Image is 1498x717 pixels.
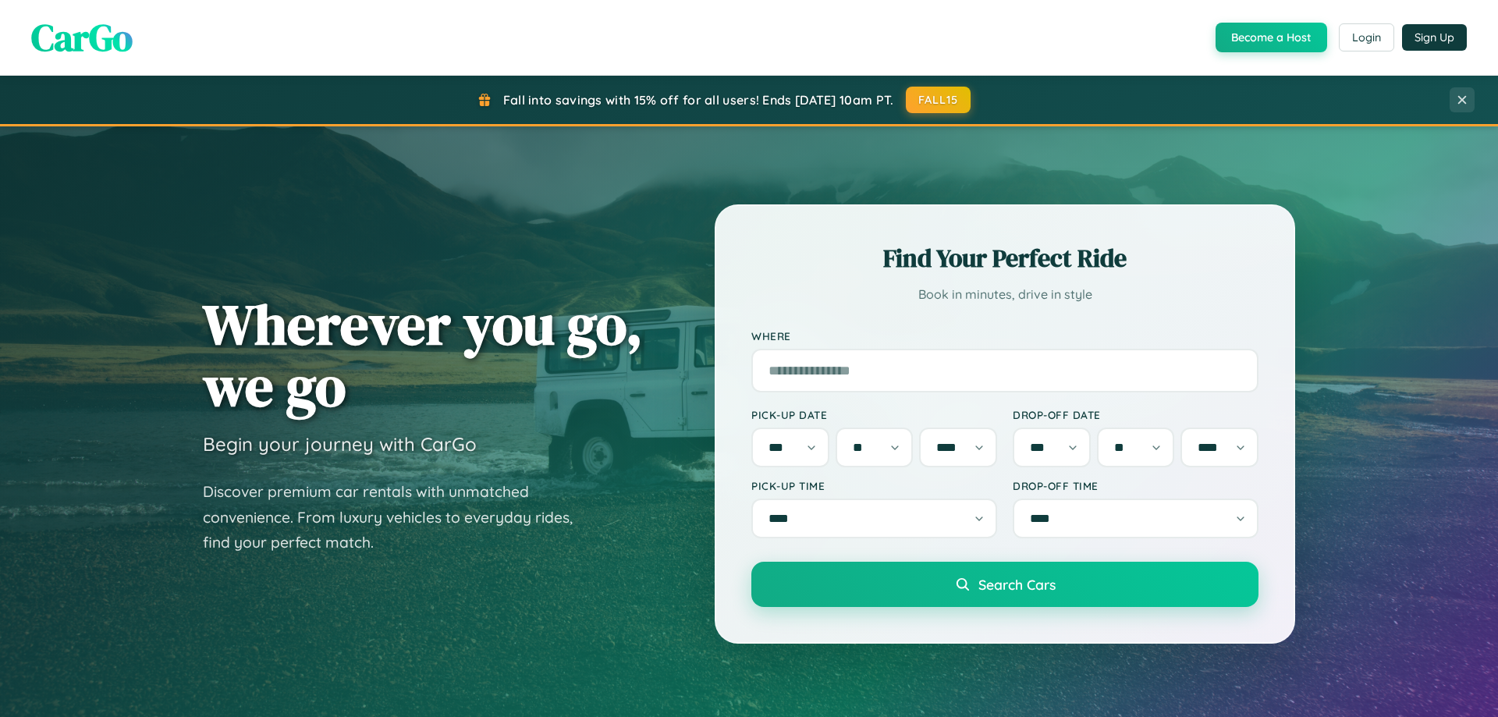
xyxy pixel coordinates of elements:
button: FALL15 [906,87,971,113]
label: Pick-up Time [751,479,997,492]
p: Book in minutes, drive in style [751,283,1258,306]
button: Login [1339,23,1394,51]
h3: Begin your journey with CarGo [203,432,477,456]
h1: Wherever you go, we go [203,293,643,417]
h2: Find Your Perfect Ride [751,241,1258,275]
span: CarGo [31,12,133,63]
button: Become a Host [1216,23,1327,52]
label: Pick-up Date [751,408,997,421]
label: Drop-off Time [1013,479,1258,492]
label: Drop-off Date [1013,408,1258,421]
button: Sign Up [1402,24,1467,51]
button: Search Cars [751,562,1258,607]
label: Where [751,329,1258,343]
span: Fall into savings with 15% off for all users! Ends [DATE] 10am PT. [503,92,894,108]
p: Discover premium car rentals with unmatched convenience. From luxury vehicles to everyday rides, ... [203,479,593,555]
span: Search Cars [978,576,1056,593]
